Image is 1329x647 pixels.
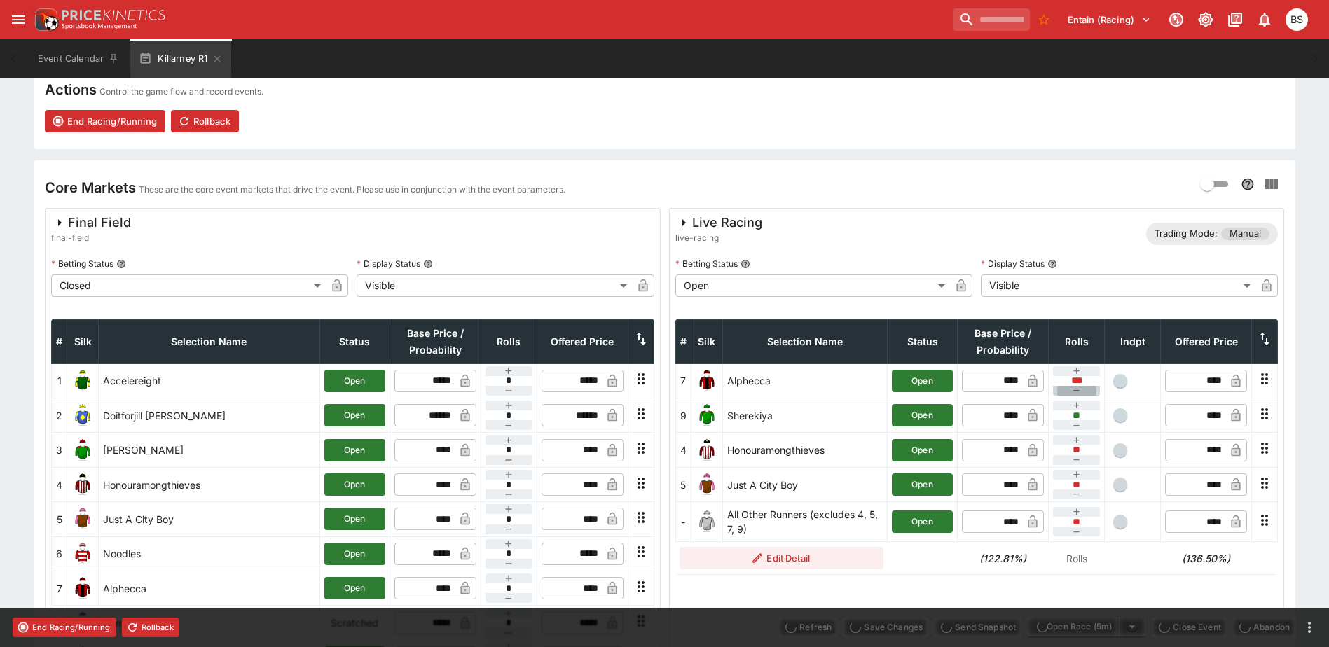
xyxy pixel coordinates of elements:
[675,363,691,398] td: 7
[1059,8,1159,31] button: Select Tenant
[675,214,762,231] div: Live Racing
[99,363,320,398] td: Accelereight
[696,473,718,496] img: runner 5
[52,398,67,433] td: 2
[722,467,888,501] td: Just A City Boy
[71,439,94,461] img: runner 3
[675,433,691,467] td: 4
[51,274,326,297] div: Closed
[52,536,67,571] td: 6
[888,319,958,363] th: Status
[357,258,420,270] p: Display Status
[675,398,691,433] td: 9
[892,370,953,392] button: Open
[1033,8,1055,31] button: No Bookmarks
[1027,617,1146,636] div: split button
[71,508,94,530] img: runner 5
[962,551,1045,566] h6: (122.81%)
[99,398,320,433] td: Doitforjill [PERSON_NAME]
[99,467,320,501] td: Honouramongthieves
[722,398,888,433] td: Sherekiya
[99,433,320,467] td: [PERSON_NAME]
[696,404,718,426] img: runner 9
[51,231,131,245] span: final-field
[52,319,67,363] th: #
[99,319,320,363] th: Selection Name
[130,39,231,78] button: Killarney R1
[99,85,263,99] p: Control the game flow and record events.
[52,571,67,606] td: 7
[1223,7,1248,32] button: Documentation
[958,319,1049,363] th: Base Price / Probability
[892,439,953,461] button: Open
[423,259,433,269] button: Display Status
[722,319,888,363] th: Selection Name
[675,258,738,270] p: Betting Status
[71,404,94,426] img: runner 2
[6,7,31,32] button: open drawer
[99,536,320,571] td: Noodles
[675,319,691,363] th: #
[71,473,94,496] img: runner 4
[696,439,718,461] img: runner 4
[722,433,888,467] td: Honouramongthieves
[71,543,94,565] img: runner 6
[99,502,320,536] td: Just A City Boy
[324,439,385,461] button: Open
[13,618,116,637] button: End Racing/Running
[324,543,385,565] button: Open
[892,510,953,533] button: Open
[675,231,762,245] span: live-racing
[51,258,113,270] p: Betting Status
[324,473,385,496] button: Open
[324,508,385,530] button: Open
[680,547,883,569] button: Edit Detail
[1281,4,1312,35] button: Brendan Scoble
[1252,7,1277,32] button: Notifications
[319,319,390,363] th: Status
[139,183,565,197] p: These are the core event markets that drive the event. Please use in conjunction with the event p...
[116,259,126,269] button: Betting Status
[45,179,136,197] h4: Core Markets
[1164,7,1189,32] button: Connected to PK
[29,39,128,78] button: Event Calendar
[1161,319,1252,363] th: Offered Price
[691,319,722,363] th: Silk
[1193,7,1218,32] button: Toggle light/dark mode
[45,110,165,132] button: End Racing/Running
[675,467,691,501] td: 5
[722,363,888,398] td: Alphecca
[324,370,385,392] button: Open
[481,319,537,363] th: Rolls
[357,274,631,297] div: Visible
[1105,319,1161,363] th: Independent
[52,433,67,467] td: 3
[1221,227,1269,241] span: Manual
[52,363,67,398] td: 1
[675,502,691,542] td: -
[122,618,179,637] button: Rollback
[99,606,320,640] td: Gemical
[1053,551,1101,566] p: Rolls
[953,8,1030,31] input: search
[1049,319,1105,363] th: Rolls
[324,577,385,599] button: Open
[1047,259,1057,269] button: Display Status
[31,6,59,34] img: PriceKinetics Logo
[52,502,67,536] td: 5
[1232,619,1295,633] span: Mark an event as closed and abandoned.
[1301,619,1318,636] button: more
[99,571,320,606] td: Alphecca
[722,502,888,542] td: All Other Runners (excludes 4, 5, 7, 9)
[67,319,99,363] th: Silk
[71,577,94,599] img: runner 7
[696,370,718,392] img: runner 7
[45,81,97,99] h4: Actions
[892,473,953,496] button: Open
[324,404,385,426] button: Open
[537,319,628,363] th: Offered Price
[741,259,750,269] button: Betting Status
[51,214,131,231] div: Final Field
[981,258,1045,270] p: Display Status
[52,606,67,640] td: 8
